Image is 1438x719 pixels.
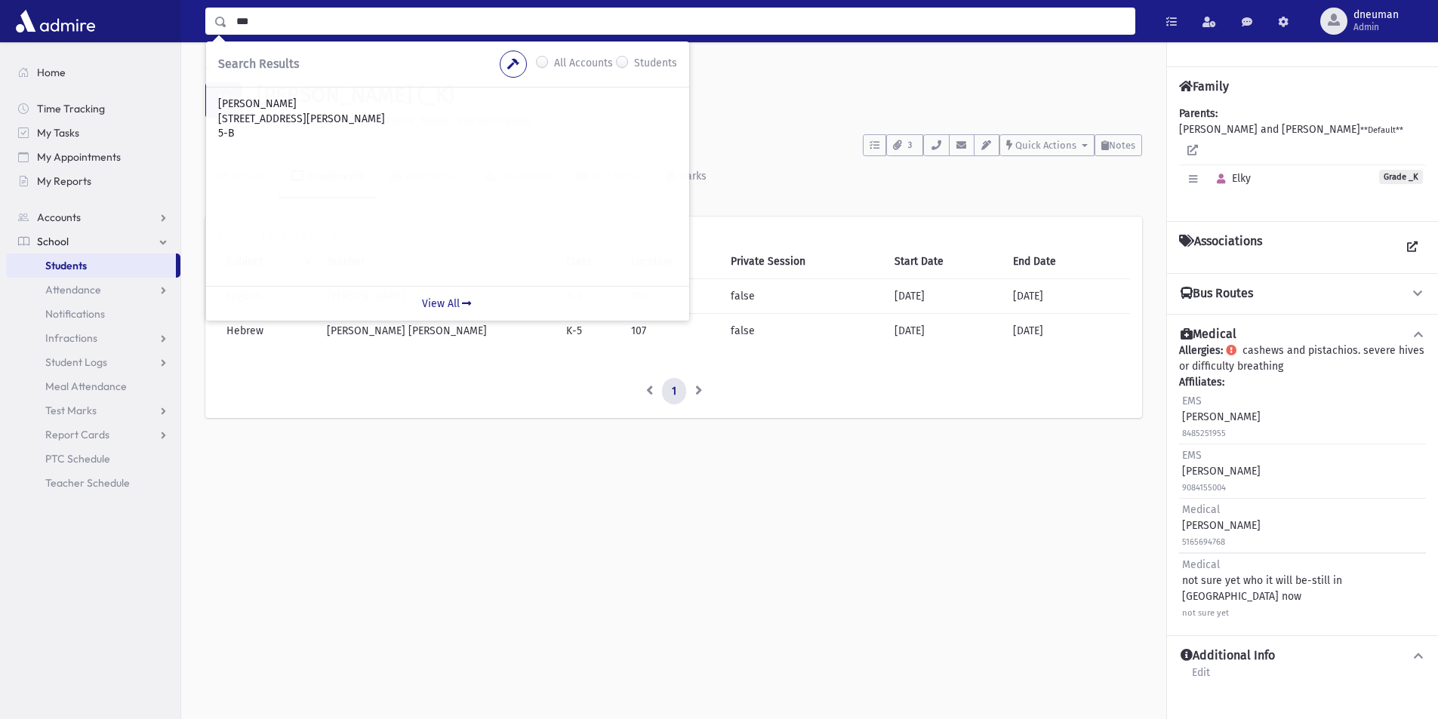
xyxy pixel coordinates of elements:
[218,97,677,141] a: [PERSON_NAME] [STREET_ADDRESS][PERSON_NAME] 5-B
[1095,134,1142,156] button: Notes
[6,447,180,471] a: PTC Schedule
[218,126,677,141] p: 5-B
[1179,327,1426,343] button: Medical
[1182,537,1225,547] small: 5165694768
[6,471,180,495] a: Teacher Schedule
[1399,234,1426,261] a: View all Associations
[257,82,1142,108] h1: [PERSON_NAME] (_K)
[205,60,260,82] nav: breadcrumb
[1179,234,1262,261] h4: Associations
[318,313,557,348] td: [PERSON_NAME] [PERSON_NAME]
[37,126,79,140] span: My Tasks
[885,313,1004,348] td: [DATE]
[257,114,1142,128] h6: [GEOGRAPHIC_DATA][PERSON_NAME] Far Rockaway
[1210,172,1251,185] span: Elky
[12,6,99,36] img: AdmirePro
[45,331,97,345] span: Infractions
[205,62,260,75] a: Students
[1182,447,1261,495] div: [PERSON_NAME]
[1109,140,1135,151] span: Notes
[1179,648,1426,664] button: Additional Info
[206,286,689,321] a: View All
[1182,608,1229,618] small: not sure yet
[6,253,176,278] a: Students
[886,134,923,156] button: 3
[1004,244,1130,279] th: End Date
[37,66,66,79] span: Home
[1182,395,1202,407] span: EMS
[1015,140,1076,151] span: Quick Actions
[205,156,279,198] a: Activity
[6,374,180,398] a: Meal Attendance
[1182,429,1226,438] small: 8485251955
[1181,648,1275,664] h4: Additional Info
[1191,664,1211,691] a: Edit
[557,313,622,348] td: K-5
[904,139,916,152] span: 3
[218,112,677,127] p: [STREET_ADDRESS][PERSON_NAME]
[6,326,180,350] a: Infractions
[45,379,127,393] span: Meal Attendance
[554,55,613,73] label: All Accounts
[634,55,677,73] label: Students
[45,307,105,321] span: Notifications
[218,57,299,71] span: Search Results
[45,355,107,369] span: Student Logs
[999,134,1095,156] button: Quick Actions
[722,313,885,348] td: false
[1182,449,1202,462] span: EMS
[37,150,121,164] span: My Appointments
[1179,343,1426,623] div: cashews and pistachios. severe hives or difficulty breathing
[622,313,722,348] td: 107
[1353,9,1399,21] span: dneuman
[1353,21,1399,33] span: Admin
[6,302,180,326] a: Notifications
[45,283,101,297] span: Attendance
[1179,107,1218,120] b: Parents:
[6,422,180,447] a: Report Cards
[6,205,180,229] a: Accounts
[37,210,81,224] span: Accounts
[6,229,180,253] a: School
[722,244,885,279] th: Private Session
[1004,313,1130,348] td: [DATE]
[45,404,97,417] span: Test Marks
[227,8,1135,35] input: Search
[218,97,677,112] p: [PERSON_NAME]
[1182,393,1261,441] div: [PERSON_NAME]
[6,60,180,84] a: Home
[1179,79,1229,94] h4: Family
[6,398,180,422] a: Test Marks
[1182,502,1261,549] div: [PERSON_NAME]
[885,244,1004,279] th: Start Date
[45,476,130,490] span: Teacher Schedule
[1179,286,1426,302] button: Bus Routes
[6,97,180,121] a: Time Tracking
[885,278,1004,313] td: [DATE]
[6,350,180,374] a: Student Logs
[6,121,180,145] a: My Tasks
[45,452,110,466] span: PTC Schedule
[1182,483,1226,493] small: 9084155004
[45,259,87,272] span: Students
[662,378,686,405] a: 1
[217,313,318,348] td: Hebrew
[1182,503,1220,516] span: Medical
[1181,327,1236,343] h4: Medical
[45,428,109,441] span: Report Cards
[6,145,180,169] a: My Appointments
[1182,557,1423,620] div: not sure yet who it will be-still in [GEOGRAPHIC_DATA] now
[6,278,180,302] a: Attendance
[1179,106,1426,209] div: [PERSON_NAME] and [PERSON_NAME]
[37,174,91,188] span: My Reports
[1181,286,1253,302] h4: Bus Routes
[1179,376,1224,389] b: Affiliates:
[1182,558,1220,571] span: Medical
[1004,278,1130,313] td: [DATE]
[722,278,885,313] td: false
[1379,170,1423,184] span: Grade _K
[1179,344,1223,357] b: Allergies:
[675,170,707,183] div: Marks
[205,82,242,118] div: M
[6,169,180,193] a: My Reports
